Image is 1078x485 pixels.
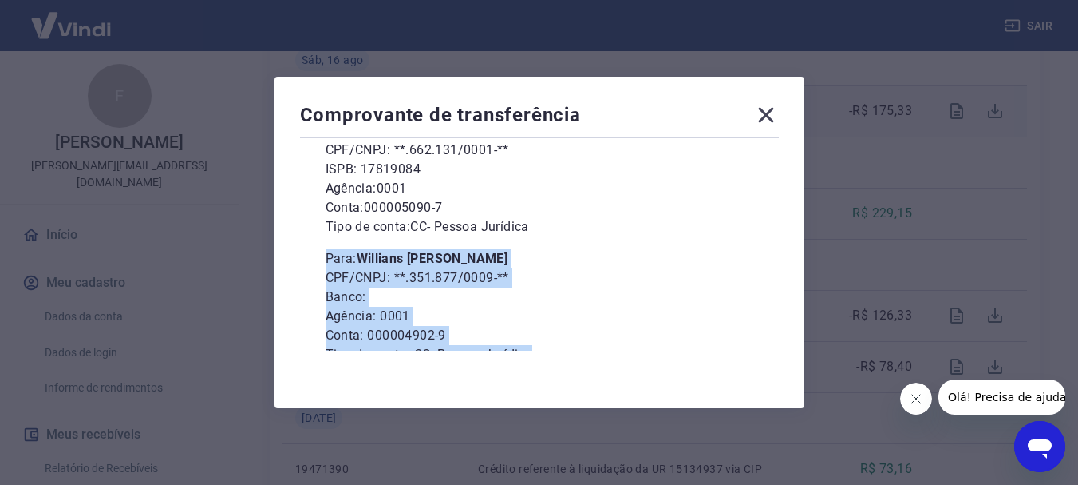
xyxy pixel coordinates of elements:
p: Agência: 0001 [326,307,753,326]
iframe: Fechar mensagem [900,383,932,415]
p: Agência: 0001 [326,179,753,198]
p: Banco: [326,288,753,307]
p: Tipo de conta: CC - Pessoa Jurídica [326,217,753,237]
p: ISPB: 17819084 [326,160,753,179]
p: Para: [326,249,753,268]
div: Comprovante de transferência [300,102,779,134]
iframe: Mensagem da empresa [938,380,1065,415]
p: Tipo de conta: CC - Pessoa Jurídica [326,345,753,364]
p: CPF/CNPJ: **.351.877/0009-** [326,268,753,288]
b: Willians [PERSON_NAME] [357,251,508,266]
iframe: Botão para abrir a janela de mensagens [1014,421,1065,472]
p: Conta: 000004902-9 [326,326,753,345]
p: Conta: 000005090-7 [326,198,753,217]
span: Olá! Precisa de ajuda? [10,11,134,24]
p: CPF/CNPJ: **.662.131/0001-** [326,141,753,160]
